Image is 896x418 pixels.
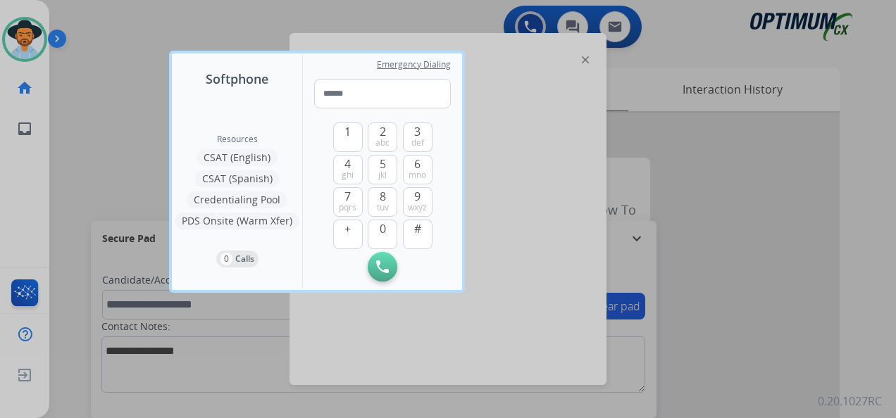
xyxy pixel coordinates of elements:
button: 9wxyz [403,187,433,217]
span: pqrs [339,202,356,213]
span: tuv [377,202,389,213]
span: Resources [217,134,258,145]
span: ghi [342,170,354,181]
span: 6 [414,156,421,172]
p: Calls [235,253,254,265]
button: 0 [368,220,397,249]
button: 3def [403,122,433,152]
span: 8 [380,188,386,205]
button: 7pqrs [333,187,363,217]
span: abc [375,137,390,148]
button: # [403,220,433,249]
p: 0 [220,253,232,265]
span: 1 [344,123,351,140]
button: Credentialing Pool [187,191,287,208]
span: 5 [380,156,386,172]
button: PDS Onsite (Warm Xfer) [175,213,299,229]
span: Emergency Dialing [377,59,451,70]
button: 6mno [403,155,433,184]
p: 0.20.1027RC [818,393,882,410]
span: wxyz [408,202,427,213]
span: jkl [378,170,387,181]
span: 9 [414,188,421,205]
button: 0Calls [216,251,259,267]
span: def [411,137,424,148]
span: + [344,220,351,237]
button: 8tuv [368,187,397,217]
button: CSAT (Spanish) [195,170,280,187]
button: CSAT (English) [197,149,278,166]
span: 0 [380,220,386,237]
span: 7 [344,188,351,205]
button: 5jkl [368,155,397,184]
span: mno [409,170,426,181]
span: Softphone [206,69,268,89]
span: 2 [380,123,386,140]
span: 3 [414,123,421,140]
button: + [333,220,363,249]
button: 2abc [368,122,397,152]
span: 4 [344,156,351,172]
img: call-button [376,260,389,273]
button: 4ghi [333,155,363,184]
span: # [414,220,421,237]
button: 1 [333,122,363,152]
